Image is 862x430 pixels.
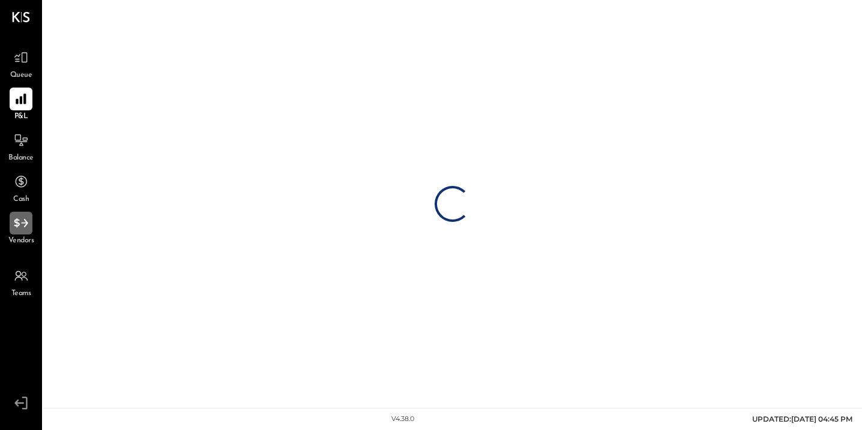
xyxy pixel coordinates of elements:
[1,170,41,205] a: Cash
[8,236,34,246] span: Vendors
[1,88,41,122] a: P&L
[11,288,31,299] span: Teams
[1,212,41,246] a: Vendors
[13,194,29,205] span: Cash
[391,414,414,424] div: v 4.38.0
[752,414,852,423] span: UPDATED: [DATE] 04:45 PM
[8,153,34,164] span: Balance
[10,70,32,81] span: Queue
[14,112,28,122] span: P&L
[1,46,41,81] a: Queue
[1,264,41,299] a: Teams
[1,129,41,164] a: Balance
